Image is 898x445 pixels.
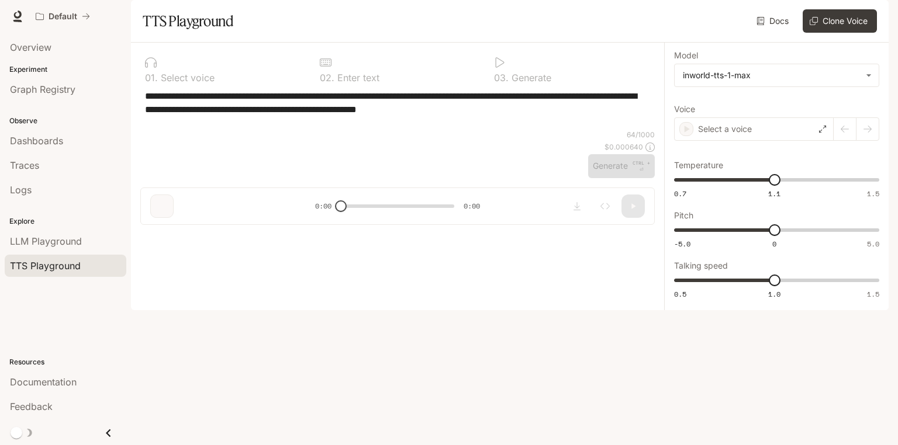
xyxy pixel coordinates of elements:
a: Docs [754,9,793,33]
span: 0 [772,239,776,249]
p: 0 3 . [494,73,509,82]
p: Generate [509,73,551,82]
p: 64 / 1000 [627,130,655,140]
button: Clone Voice [803,9,877,33]
p: Enter text [334,73,379,82]
p: Select voice [158,73,215,82]
p: Select a voice [698,123,752,135]
p: Voice [674,105,695,113]
p: Model [674,51,698,60]
button: All workspaces [30,5,95,28]
p: Temperature [674,161,723,169]
span: 1.5 [867,189,879,199]
span: 1.1 [768,189,780,199]
p: 0 2 . [320,73,334,82]
h1: TTS Playground [143,9,233,33]
span: 5.0 [867,239,879,249]
p: Default [49,12,77,22]
p: 0 1 . [145,73,158,82]
span: 1.5 [867,289,879,299]
p: Pitch [674,211,693,220]
span: 0.7 [674,189,686,199]
p: Talking speed [674,262,728,270]
span: 0.5 [674,289,686,299]
div: inworld-tts-1-max [683,69,860,81]
span: -5.0 [674,239,690,249]
span: 1.0 [768,289,780,299]
div: inworld-tts-1-max [675,64,879,86]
